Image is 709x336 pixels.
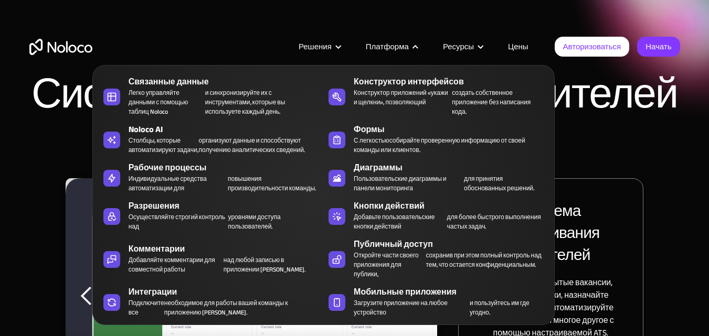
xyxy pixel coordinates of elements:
[354,284,457,300] font: Мобильные приложения
[129,173,207,194] font: Индивидуальные средства автоматизации для
[129,160,207,176] font: Рабочие процессы
[199,135,305,156] font: организуют данные и способствуют получению аналитических сведений.
[98,159,323,195] a: Рабочие процессыИндивидуальные средства автоматизации дляповышения производительности команды.
[452,87,531,117] font: создать собственное приложение без написания кода.
[285,40,353,53] div: Решения
[299,39,332,54] font: Решения
[354,135,525,156] font: собирайте проверенную информацию от своей команды или клиентов.
[354,74,464,90] font: Конструктор интерфейсов
[129,254,215,275] font: Добавляйте комментарии для совместной работы
[129,211,226,232] font: Осуществляйте строгий контроль над
[430,40,495,53] div: Ресурсы
[29,39,92,55] a: дом
[129,241,185,257] font: Комментарии
[354,198,425,214] font: Кнопки действий
[129,135,198,156] font: Столбцы, которые автоматизируют задачи,
[426,250,541,270] font: сохранив при этом полный контроль над тем, что остается конфиденциальным.
[354,297,448,318] font: Загрузите приложение на любое устройство
[470,297,530,318] font: и пользуйтесь им где угодно.
[637,37,680,57] a: Начать
[645,39,671,54] font: Начать
[323,159,548,195] a: ДиаграммыПользовательские диаграммы и панели мониторингадля принятия обоснованных решений.
[98,73,323,118] a: Связанные данныеЛегко управляйте данными с помощью таблиц Nolocoи синхронизируйте их с инструмент...
[228,211,281,232] font: уровнями доступа пользователей.
[323,198,548,233] a: Кнопки действийДобавьте пользовательские кнопки действийдля более быстрого выполнения частых задач.
[443,39,474,54] font: Ресурсы
[98,198,323,233] a: РазрешенияОсуществляйте строгий контроль надуровнями доступа пользователей.
[447,211,541,232] font: для более быстрого выполнения частых задач.
[366,39,409,54] font: Платформа
[464,173,534,194] font: для принятия обоснованных решений.
[354,236,433,252] font: Публичный доступ
[224,254,305,275] font: над любой записью в приложении [PERSON_NAME].
[129,122,163,137] font: Noloco AI
[495,40,542,53] a: Цены
[353,40,430,53] div: Платформа
[354,250,419,280] font: Откройте части своего приложения для публики,
[354,211,435,232] font: Добавьте пользовательские кнопки действий
[129,297,164,318] font: Подключите все
[354,173,446,194] font: Пользовательские диаграммы и панели мониторинга
[555,37,630,57] a: Авторизоваться
[205,87,285,117] font: и синхронизируйте их с инструментами, которые вы используете каждый день.
[129,198,179,214] font: Разрешения
[98,121,323,157] a: Noloco AIСтолбцы, которые автоматизируют задачи,организуют данные и способствуют получению аналит...
[354,135,389,146] font: С легкостью
[323,236,548,281] a: Публичный доступОткройте части своего приложения для публики,сохранив при этом полный контроль на...
[98,236,323,281] a: КомментарииДобавляйте комментарии для совместной работынад любой записью в приложении [PERSON_NAME].
[129,284,177,300] font: Интеграции
[508,39,528,54] font: Цены
[92,50,555,325] nav: Платформа
[354,87,448,108] font: Конструктор приложений «укажи и щелкни», позволяющий
[354,160,403,176] font: Диаграммы
[98,284,323,319] a: ИнтеграцииПодключите всенеобходимое для работы вашей команды к приложению [PERSON_NAME].
[323,73,548,118] a: Конструктор интерфейсовКонструктор приложений «укажи и щелкни», позволяющийсоздать собственное пр...
[129,74,209,90] font: Связанные данные
[129,87,188,117] font: Легко управляйте данными с помощью таблиц Noloco
[323,284,548,319] a: Мобильные приложенияЗагрузите приложение на любое устройствои пользуйтесь им где угодно.
[323,121,548,157] a: ФормыС легкостьюсобирайте проверенную информацию от своей команды или клиентов.
[228,173,316,194] font: повышения производительности команды.
[164,297,288,318] font: необходимое для работы вашей команды к приложению [PERSON_NAME].
[563,39,621,54] font: Авторизоваться
[354,122,385,137] font: Формы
